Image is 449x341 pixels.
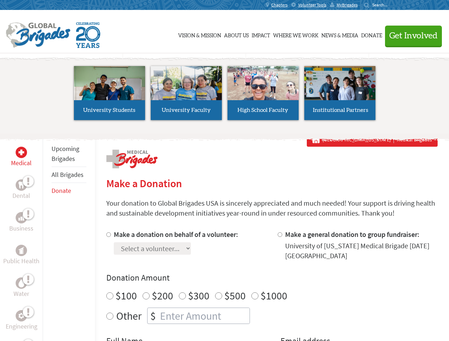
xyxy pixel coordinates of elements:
[18,247,24,254] img: Public Health
[162,107,211,113] span: University Faculty
[224,17,249,52] a: About Us
[16,277,27,289] div: Water
[6,310,37,331] a: EngineeringEngineering
[83,107,135,113] span: University Students
[14,277,29,299] a: WaterWater
[116,289,137,302] label: $100
[178,17,221,52] a: Vision & Mission
[228,66,299,120] a: High School Faculty
[106,272,438,283] h4: Donation Amount
[304,66,375,113] img: menu_brigades_submenu_4.jpg
[52,167,86,183] li: All Brigades
[389,32,438,40] span: Get Involved
[116,308,141,324] label: Other
[321,17,358,52] a: News & Media
[151,66,222,114] img: menu_brigades_submenu_2.jpg
[18,313,24,319] img: Engineering
[106,150,157,168] img: logo-medical.png
[74,66,145,113] img: menu_brigades_submenu_1.jpg
[52,141,86,167] li: Upcoming Brigades
[114,230,238,239] label: Make a donation on behalf of a volunteer:
[361,17,382,52] a: Donate
[18,215,24,221] img: Business
[18,150,24,155] img: Medical
[16,310,27,321] div: Engineering
[3,256,39,266] p: Public Health
[11,158,32,168] p: Medical
[3,245,39,266] a: Public HealthPublic Health
[224,289,246,302] label: $500
[106,177,438,190] h2: Make a Donation
[74,66,145,120] a: University Students
[9,223,33,233] p: Business
[52,170,84,179] a: All Brigades
[273,17,319,52] a: Where We Work
[18,182,24,188] img: Dental
[237,107,288,113] span: High School Faculty
[6,321,37,331] p: Engineering
[152,289,173,302] label: $200
[261,289,287,302] label: $1000
[76,22,100,48] img: Global Brigades Celebrating 20 Years
[6,22,70,48] img: Global Brigades Logo
[52,183,86,199] li: Donate
[9,212,33,233] a: BusinessBusiness
[159,308,250,324] input: Enter Amount
[16,245,27,256] div: Public Health
[313,107,368,113] span: Institutional Partners
[16,147,27,158] div: Medical
[106,198,438,218] p: Your donation to Global Brigades USA is sincerely appreciated and much needed! Your support is dr...
[372,2,392,7] input: Search...
[271,2,288,8] span: Chapters
[52,145,79,163] a: Upcoming Brigades
[16,212,27,223] div: Business
[252,17,270,52] a: Impact
[52,186,71,195] a: Donate
[14,289,29,299] p: Water
[228,66,299,101] img: menu_brigades_submenu_3.jpg
[18,279,24,287] img: Water
[385,26,442,46] button: Get Involved
[11,147,32,168] a: MedicalMedical
[304,66,375,120] a: Institutional Partners
[285,230,419,239] label: Make a general donation to group fundraiser:
[148,308,159,324] div: $
[337,2,358,8] span: MyBrigades
[12,191,30,201] p: Dental
[16,179,27,191] div: Dental
[298,2,326,8] span: Volunteer Tools
[12,179,30,201] a: DentalDental
[151,66,222,120] a: University Faculty
[285,241,438,261] div: University of [US_STATE] Medical Brigade [DATE] [GEOGRAPHIC_DATA]
[188,289,209,302] label: $300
